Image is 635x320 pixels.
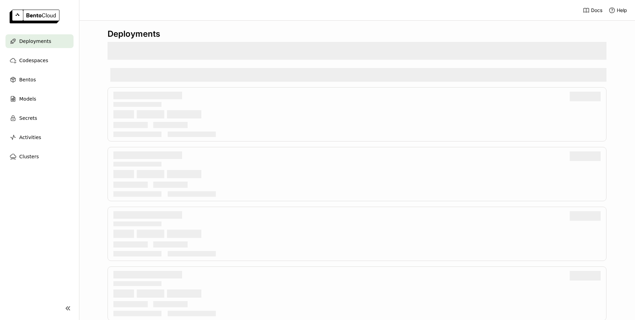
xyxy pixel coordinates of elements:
[5,150,74,163] a: Clusters
[591,7,602,13] span: Docs
[19,56,48,65] span: Codespaces
[583,7,602,14] a: Docs
[19,152,39,161] span: Clusters
[5,92,74,106] a: Models
[5,130,74,144] a: Activities
[19,95,36,103] span: Models
[5,111,74,125] a: Secrets
[609,7,627,14] div: Help
[19,114,37,122] span: Secrets
[108,29,606,39] div: Deployments
[19,133,41,141] span: Activities
[10,10,59,23] img: logo
[617,7,627,13] span: Help
[19,37,51,45] span: Deployments
[19,76,36,84] span: Bentos
[5,73,74,87] a: Bentos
